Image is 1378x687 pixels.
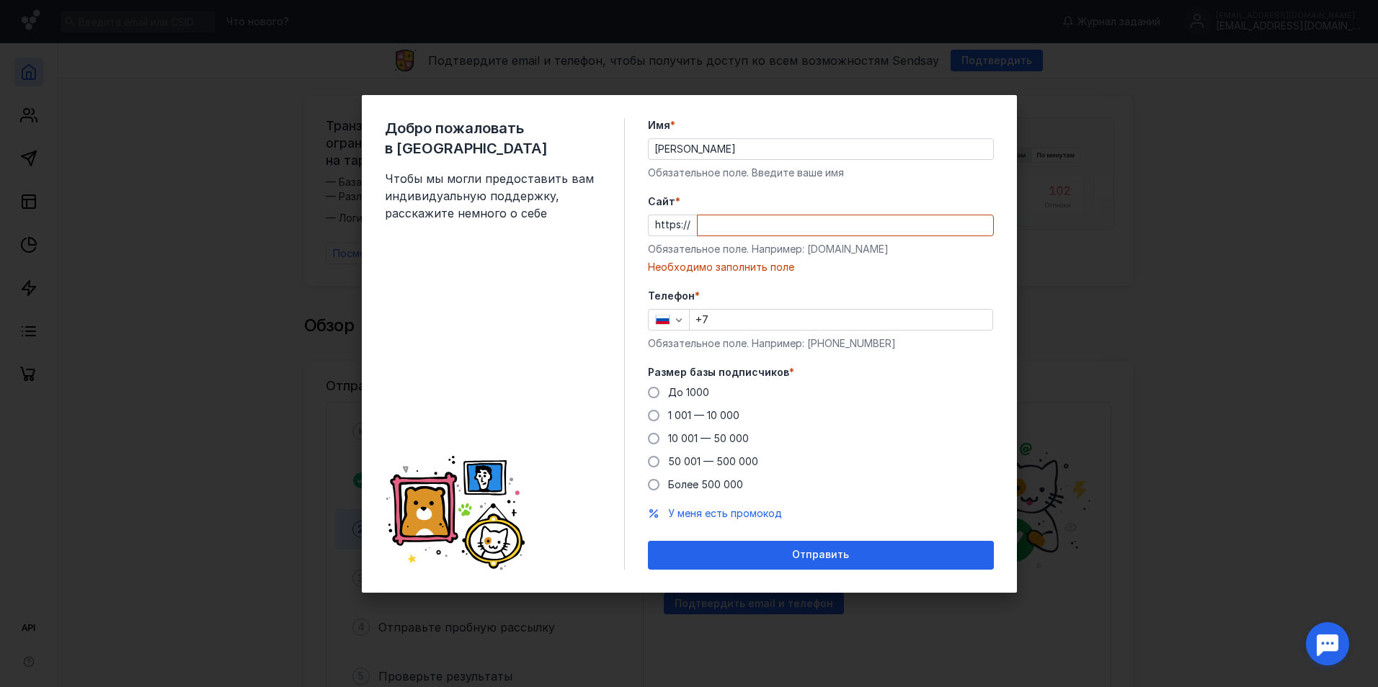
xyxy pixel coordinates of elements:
[668,506,782,521] button: У меня есть промокод
[385,118,601,158] span: Добро пожаловать в [GEOGRAPHIC_DATA]
[648,365,789,380] span: Размер базы подписчиков
[668,455,758,467] span: 50 001 — 500 000
[648,260,994,274] div: Необходимо заполнить поле
[648,336,994,351] div: Обязательное поле. Например: [PHONE_NUMBER]
[648,194,675,209] span: Cайт
[648,289,695,303] span: Телефон
[648,242,994,256] div: Обязательное поле. Например: [DOMAIN_NAME]
[668,432,749,444] span: 10 001 — 50 000
[668,478,743,490] span: Более 500 000
[668,507,782,519] span: У меня есть промокод
[668,386,709,398] span: До 1000
[668,409,739,421] span: 1 001 — 10 000
[792,549,849,561] span: Отправить
[385,170,601,222] span: Чтобы мы могли предоставить вам индивидуальную поддержку, расскажите немного о себе
[648,541,994,570] button: Отправить
[648,118,670,133] span: Имя
[648,166,994,180] div: Обязательное поле. Введите ваше имя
